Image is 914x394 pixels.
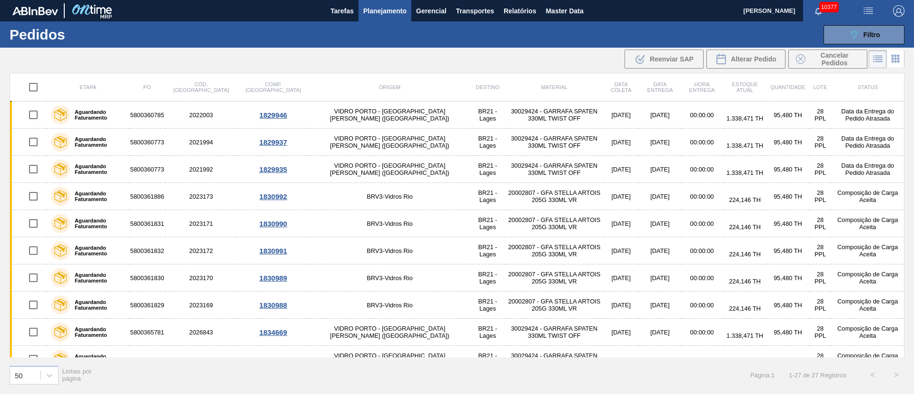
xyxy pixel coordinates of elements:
div: Visão em Cards [887,50,904,68]
button: Cancelar Pedidos [788,50,867,69]
td: 00:00:00 [681,210,723,237]
label: Aguardando Faturamento [70,354,125,365]
td: 95,480 TH [766,101,809,129]
td: 00:00:00 [681,183,723,210]
td: BR21 - Lages [469,101,506,129]
span: PO [143,84,151,90]
a: Aguardando Faturamento58003607732021992VIDRO PORTO - [GEOGRAPHIC_DATA][PERSON_NAME] ([GEOGRAPHIC_... [10,156,904,183]
span: Transportes [456,5,494,17]
td: VIDRO PORTO - [GEOGRAPHIC_DATA][PERSON_NAME] ([GEOGRAPHIC_DATA]) [310,346,470,373]
td: 5800365782 [129,346,166,373]
span: Etapa [79,84,96,90]
td: BRV3-Vidros Rio [310,237,470,264]
td: 00:00:00 [681,319,723,346]
td: 2021992 [166,156,237,183]
div: 1830991 [238,247,308,255]
div: 1829946 [238,111,308,119]
td: [DATE] [639,156,681,183]
span: Material [541,84,567,90]
td: 5800360773 [129,129,166,156]
td: [DATE] [603,319,639,346]
td: 95,480 TH [766,129,809,156]
td: 28 PPL [809,156,832,183]
td: 95,480 TH [766,292,809,319]
td: BRV3-Vidros Rio [310,183,470,210]
td: Composição de Carga Aceita [831,319,904,346]
td: BR21 - Lages [469,319,506,346]
td: 00:00:00 [681,101,723,129]
td: Data da Entrega do Pedido Atrasada [831,129,904,156]
label: Aguardando Faturamento [70,109,125,121]
span: Hora Entrega [689,81,715,93]
span: Cancelar Pedidos [809,51,860,67]
div: 1830988 [238,301,308,309]
span: Reenviar SAP [650,55,694,63]
td: BR21 - Lages [469,210,506,237]
td: 2021994 [166,129,237,156]
td: 2023172 [166,237,237,264]
td: BR21 - Lages [469,292,506,319]
td: BR21 - Lages [469,156,506,183]
a: Aguardando Faturamento58003618302023170BRV3-Vidros RioBR21 - Lages20002807 - GFA STELLA ARTOIS 20... [10,264,904,292]
div: 1834670 [238,355,308,364]
span: 224,146 TH [729,223,761,231]
button: > [884,363,908,387]
div: 1829937 [238,138,308,146]
td: 95,480 TH [766,210,809,237]
td: [DATE] [639,210,681,237]
td: 5800360773 [129,156,166,183]
div: 1830992 [238,192,308,201]
span: 1.338,471 TH [726,142,763,149]
td: 00:00:00 [681,264,723,292]
td: 95,480 TH [766,264,809,292]
span: 1.338,471 TH [726,115,763,122]
td: Composição de Carga Aceita [831,292,904,319]
td: BRV3-Vidros Rio [310,264,470,292]
span: 1.338,471 TH [726,332,763,339]
img: TNhmsLtSVTkK8tSr43FrP2fwEKptu5GPRR3wAAAABJRU5ErkJggg== [12,7,58,15]
td: [DATE] [603,237,639,264]
td: 00:00:00 [681,129,723,156]
td: [DATE] [603,183,639,210]
td: [DATE] [639,237,681,264]
td: Composição de Carga Aceita [831,210,904,237]
td: VIDRO PORTO - [GEOGRAPHIC_DATA][PERSON_NAME] ([GEOGRAPHIC_DATA]) [310,129,470,156]
td: 20002807 - GFA STELLA ARTOIS 205G 330ML VR [506,292,603,319]
td: 30029424 - GARRAFA SPATEN 330ML TWIST OFF [506,156,603,183]
td: BR21 - Lages [469,183,506,210]
td: 20002807 - GFA STELLA ARTOIS 205G 330ML VR [506,210,603,237]
td: [DATE] [639,346,681,373]
span: Status [857,84,877,90]
label: Aguardando Faturamento [70,218,125,229]
td: 2023173 [166,183,237,210]
span: Quantidade [770,84,805,90]
div: Reenviar SAP [625,50,704,69]
td: BRV3-Vidros Rio [310,292,470,319]
span: Alterar Pedido [731,55,776,63]
td: 2023171 [166,210,237,237]
button: Notificações [803,4,834,18]
a: Aguardando Faturamento58003657812026843VIDRO PORTO - [GEOGRAPHIC_DATA][PERSON_NAME] ([GEOGRAPHIC_... [10,319,904,346]
td: VIDRO PORTO - [GEOGRAPHIC_DATA][PERSON_NAME] ([GEOGRAPHIC_DATA]) [310,156,470,183]
span: Comp. [GEOGRAPHIC_DATA] [246,81,301,93]
span: Tarefas [330,5,354,17]
td: 00:00:00 [681,346,723,373]
td: 95,480 TH [766,319,809,346]
td: [DATE] [603,129,639,156]
td: 28 PPL [809,319,832,346]
td: 5800361886 [129,183,166,210]
td: 00:00:00 [681,292,723,319]
div: 50 [15,371,23,379]
span: Origem [379,84,400,90]
td: [DATE] [603,101,639,129]
span: 1.338,471 TH [726,169,763,176]
td: [DATE] [639,264,681,292]
h1: Pedidos [10,29,152,40]
td: [DATE] [603,292,639,319]
span: Data entrega [647,81,673,93]
label: Aguardando Faturamento [70,191,125,202]
td: BR21 - Lages [469,129,506,156]
span: Página : 1 [750,372,775,379]
button: Alterar Pedido [706,50,785,69]
span: 1 - 27 de 27 Registros [789,372,846,379]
